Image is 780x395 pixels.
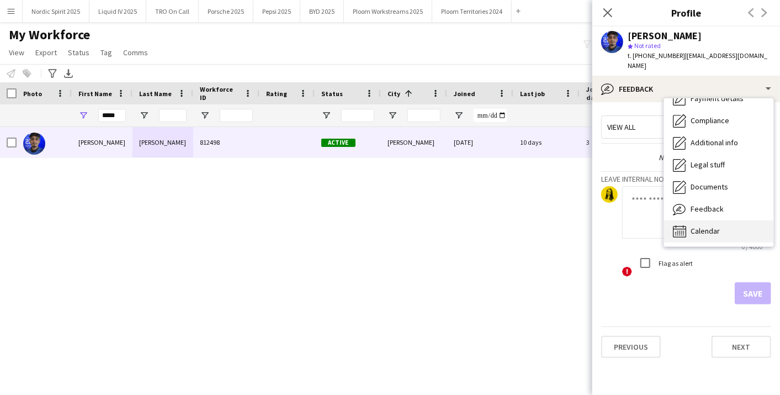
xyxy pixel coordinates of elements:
span: View [9,48,24,57]
div: Legal stuff [664,154,773,176]
button: Ploom Workstreams 2025 [344,1,432,22]
button: Open Filter Menu [388,110,397,120]
input: City Filter Input [407,109,441,122]
div: Compliance [664,110,773,132]
app-action-btn: Advanced filters [46,67,59,80]
input: Workforce ID Filter Input [220,109,253,122]
label: Flag as alert [656,259,693,267]
div: 812498 [193,127,259,157]
a: Export [31,45,61,60]
button: BYD 2025 [300,1,344,22]
input: Status Filter Input [341,109,374,122]
span: First Name [78,89,112,98]
button: Open Filter Menu [139,110,149,120]
span: Status [321,89,343,98]
span: Active [321,139,355,147]
button: Ploom Territories 2024 [432,1,512,22]
div: Payment details [664,88,773,110]
div: [PERSON_NAME] [628,31,702,41]
div: 3 [580,127,651,157]
button: Pepsi 2025 [253,1,300,22]
div: Nothing to show [601,152,771,162]
span: Comms [123,48,148,57]
a: View [4,45,29,60]
input: Last Name Filter Input [159,109,187,122]
div: Feedback [664,198,773,220]
span: Calendar [691,226,720,236]
a: Tag [96,45,116,60]
span: Not rated [634,41,661,50]
button: Open Filter Menu [321,110,331,120]
span: Joined [454,89,475,98]
span: Jobs (last 90 days) [586,85,632,102]
span: Workforce ID [200,85,240,102]
span: ! [622,267,632,277]
span: Last job [520,89,545,98]
span: Documents [691,182,728,192]
span: Compliance [691,115,729,125]
a: Comms [119,45,152,60]
span: Export [35,48,57,57]
app-action-btn: Export XLSX [62,67,75,80]
div: Calendar [664,220,773,243]
div: [PERSON_NAME] [381,127,447,157]
button: Open Filter Menu [454,110,464,120]
span: Additional info [691,138,738,148]
span: City [388,89,400,98]
span: t. [PHONE_NUMBER] [628,51,685,60]
h3: Profile [592,6,780,20]
button: Open Filter Menu [78,110,88,120]
span: Rating [266,89,287,98]
div: [PERSON_NAME] [132,127,193,157]
span: View all [607,122,635,132]
span: | [EMAIL_ADDRESS][DOMAIN_NAME] [628,51,767,70]
input: First Name Filter Input [98,109,126,122]
button: TRO On Call [146,1,199,22]
span: Feedback [691,204,724,214]
button: Porsche 2025 [199,1,253,22]
div: [DATE] [447,127,513,157]
span: Photo [23,89,42,98]
span: Tag [100,48,112,57]
div: Documents [664,176,773,198]
button: Previous [601,336,661,358]
span: Status [68,48,89,57]
button: Liquid IV 2025 [89,1,146,22]
button: Next [712,336,771,358]
button: Nordic Spirit 2025 [23,1,89,22]
div: [PERSON_NAME] [72,127,132,157]
a: Status [63,45,94,60]
div: Feedback [592,76,780,102]
span: Last Name [139,89,172,98]
button: Open Filter Menu [200,110,210,120]
div: 10 days [513,127,580,157]
h3: Leave internal note [601,174,771,184]
input: Joined Filter Input [474,109,507,122]
img: Jevon Kelly [23,133,45,155]
div: Additional info [664,132,773,154]
span: My Workforce [9,27,90,43]
span: Payment details [691,93,744,103]
span: Legal stuff [691,160,725,170]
